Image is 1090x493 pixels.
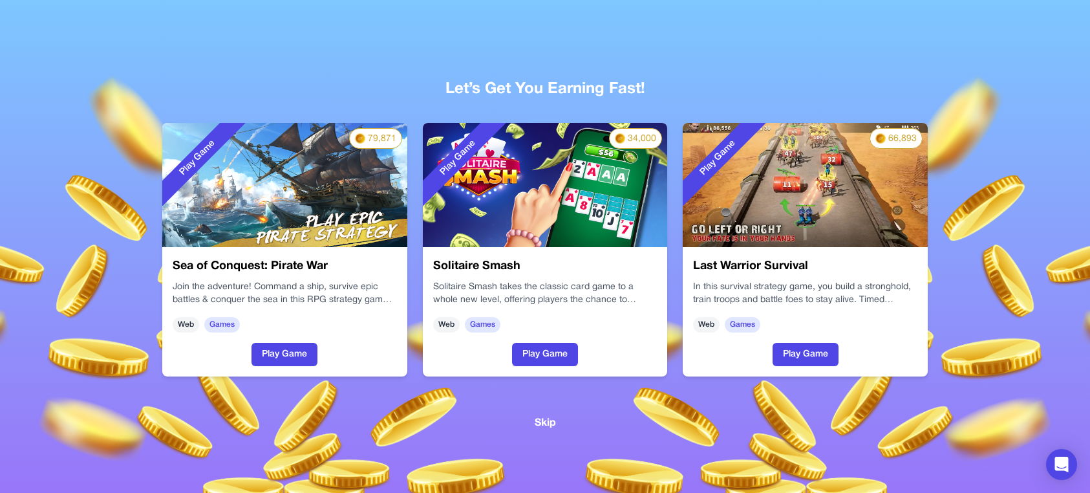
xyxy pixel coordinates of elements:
[433,281,657,307] div: Win real money in exciting multiplayer [DOMAIN_NAME] in a secure, fair, and ad-free gaming enviro...
[693,257,917,276] h3: Last Warrior Survival
[465,317,500,333] span: Games
[693,281,917,307] p: In this survival strategy game, you build a stronghold, train troops and battle foes to stay aliv...
[875,133,886,144] img: PMs
[404,104,513,212] div: Play Game
[664,104,773,212] div: Play Game
[628,133,656,146] span: 34,000
[204,317,240,333] span: Games
[773,343,839,366] button: Play Game
[433,257,657,276] h3: Solitaire Smash
[693,317,720,333] span: Web
[512,343,578,366] button: Play Game
[1046,449,1077,480] div: Open Intercom Messenger
[888,133,917,146] span: 66,893
[173,317,199,333] span: Web
[173,257,397,276] h3: Sea of Conquest: Pirate War
[173,281,397,307] p: Join the adventure! Command a ship, survive epic battles & conquer the sea in this RPG strategy g...
[144,104,252,212] div: Play Game
[433,281,657,307] p: Solitaire Smash takes the classic card game to a whole new level, offering players the chance to ...
[725,317,760,333] span: Games
[355,133,365,144] img: PMs
[251,343,317,366] button: Play Game
[535,415,556,431] button: Skip
[368,133,396,146] span: 79,871
[152,79,938,100] div: Let’s Get You Earning Fast!
[615,133,625,144] img: PMs
[433,317,460,333] span: Web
